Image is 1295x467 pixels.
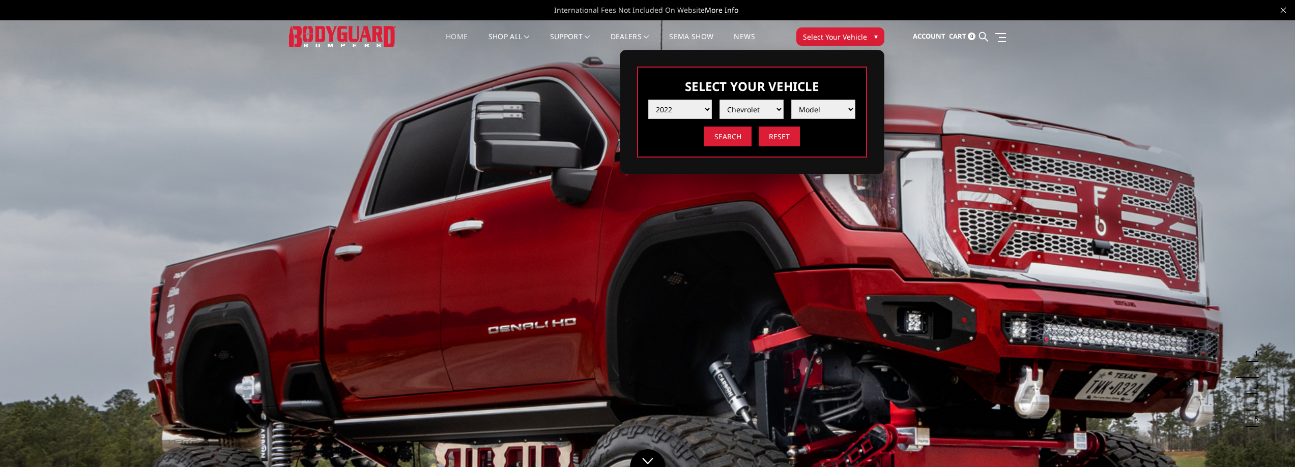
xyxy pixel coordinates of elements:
[968,33,975,40] span: 0
[1248,362,1258,378] button: 2 of 5
[669,33,713,53] a: SEMA Show
[704,127,752,146] input: Search
[446,33,468,53] a: Home
[550,33,590,53] a: Support
[1248,411,1258,427] button: 5 of 5
[289,26,396,47] img: BODYGUARD BUMPERS
[705,5,738,15] a: More Info
[949,23,975,50] a: Cart 0
[1244,418,1295,467] iframe: Chat Widget
[1248,378,1258,394] button: 3 of 5
[759,127,800,146] input: Reset
[611,33,649,53] a: Dealers
[1248,346,1258,362] button: 1 of 5
[796,27,884,46] button: Select Your Vehicle
[874,31,878,42] span: ▾
[803,32,867,42] span: Select Your Vehicle
[913,23,945,50] a: Account
[630,449,666,467] a: Click to Down
[734,33,755,53] a: News
[648,78,856,95] h3: Select Your Vehicle
[949,32,966,41] span: Cart
[488,33,530,53] a: shop all
[1248,394,1258,411] button: 4 of 5
[913,32,945,41] span: Account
